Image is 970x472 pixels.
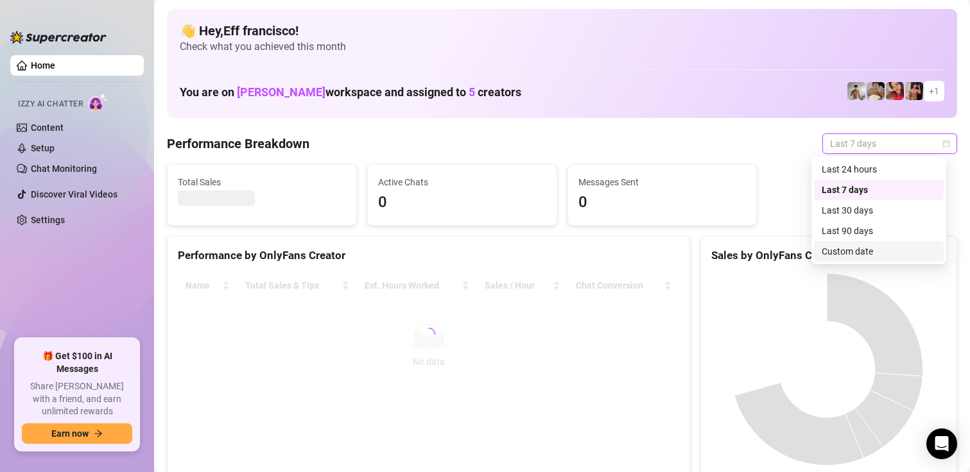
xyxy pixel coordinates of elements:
[578,175,747,189] span: Messages Sent
[178,175,346,189] span: Total Sales
[51,428,89,439] span: Earn now
[180,85,521,99] h1: You are on workspace and assigned to creators
[31,60,55,71] a: Home
[22,380,132,418] span: Share [PERSON_NAME] with a friend, and earn unlimited rewards
[180,22,944,40] h4: 👋 Hey, Eff francisco !
[822,183,936,197] div: Last 7 days
[31,122,64,133] a: Content
[31,189,117,199] a: Discover Viral Videos
[867,82,885,100] img: Aussieboy_jfree
[31,215,65,225] a: Settings
[886,82,904,100] img: Vanessa
[822,244,936,258] div: Custom date
[22,423,132,444] button: Earn nowarrow-right
[167,135,309,153] h4: Performance Breakdown
[929,84,939,98] span: + 1
[10,31,107,44] img: logo-BBDzfeDw.svg
[378,175,546,189] span: Active Chats
[711,247,946,264] div: Sales by OnlyFans Creator
[822,162,936,176] div: Last 24 hours
[378,190,546,215] span: 0
[822,224,936,238] div: Last 90 days
[814,200,944,221] div: Last 30 days
[814,159,944,180] div: Last 24 hours
[905,82,923,100] img: Zach
[22,350,132,375] span: 🎁 Get $100 in AI Messages
[420,326,437,342] span: loading
[31,164,97,174] a: Chat Monitoring
[237,85,325,99] span: [PERSON_NAME]
[830,134,949,153] span: Last 7 days
[469,85,475,99] span: 5
[847,82,865,100] img: aussieboy_j
[18,98,83,110] span: Izzy AI Chatter
[814,221,944,241] div: Last 90 days
[178,247,679,264] div: Performance by OnlyFans Creator
[814,180,944,200] div: Last 7 days
[926,428,957,459] div: Open Intercom Messenger
[942,140,950,147] span: calendar
[31,143,55,153] a: Setup
[94,429,103,438] span: arrow-right
[180,40,944,54] span: Check what you achieved this month
[578,190,747,215] span: 0
[822,203,936,217] div: Last 30 days
[88,93,108,112] img: AI Chatter
[814,241,944,262] div: Custom date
